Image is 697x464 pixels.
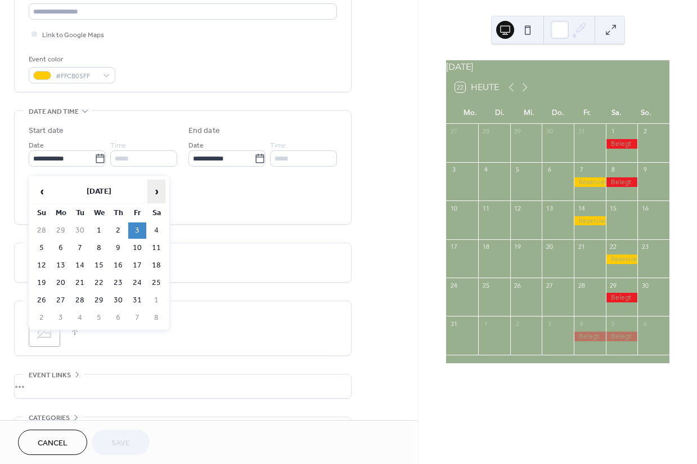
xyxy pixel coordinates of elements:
div: 24 [449,281,458,289]
div: 29 [514,127,522,136]
div: 22 [609,243,618,251]
div: [DATE] [446,60,669,74]
div: Sa. [602,101,631,124]
td: 6 [52,240,70,256]
span: Categories [29,412,70,424]
div: Reserviert [574,216,606,226]
td: 26 [33,292,51,309]
div: 3 [545,319,554,328]
div: 21 [577,243,586,251]
div: 16 [641,204,649,212]
div: 14 [577,204,586,212]
div: 7 [577,166,586,174]
div: 31 [449,319,458,328]
div: ; [29,315,60,347]
div: 15 [609,204,618,212]
td: 18 [147,257,165,274]
td: 10 [128,240,146,256]
th: Tu [71,205,89,221]
div: Mi. [514,101,543,124]
div: Belegt [606,332,638,341]
td: 5 [33,240,51,256]
td: 4 [71,310,89,326]
button: 22Heute [451,79,503,95]
span: Cancel [38,438,68,449]
div: 2 [641,127,649,136]
div: Reserviert [574,177,606,187]
th: Mo [52,205,70,221]
div: 6 [641,319,649,328]
td: 23 [109,275,127,291]
div: 30 [545,127,554,136]
td: 19 [33,275,51,291]
div: 9 [641,166,649,174]
div: 25 [482,281,490,289]
td: 4 [147,222,165,239]
td: 13 [52,257,70,274]
td: 8 [147,310,165,326]
span: ‹ [33,180,50,203]
div: Di. [484,101,514,124]
div: So. [631,101,660,124]
div: Mo. [455,101,484,124]
td: 1 [147,292,165,309]
div: 5 [514,166,522,174]
td: 24 [128,275,146,291]
div: ••• [15,417,351,441]
td: 1 [90,222,108,239]
div: 28 [577,281,586,289]
td: 22 [90,275,108,291]
div: Fr. [573,101,602,124]
td: 29 [52,222,70,239]
span: #FFCB05FF [56,70,97,82]
div: End date [188,125,220,137]
div: Start date [29,125,64,137]
div: 28 [482,127,490,136]
th: Th [109,205,127,221]
div: 2 [514,319,522,328]
td: 16 [109,257,127,274]
div: Belegt [574,332,606,341]
span: Date [188,140,204,151]
td: 2 [109,222,127,239]
div: 4 [577,319,586,328]
div: 11 [482,204,490,212]
a: Cancel [18,430,87,455]
div: 23 [641,243,649,251]
td: 3 [128,222,146,239]
div: 31 [577,127,586,136]
span: Event links [29,369,71,381]
td: 7 [71,240,89,256]
div: 4 [482,166,490,174]
span: Date and time [29,106,79,118]
div: 13 [545,204,554,212]
td: 5 [90,310,108,326]
td: 17 [128,257,146,274]
td: 3 [52,310,70,326]
span: Time [110,140,126,151]
td: 30 [71,222,89,239]
div: Do. [543,101,573,124]
td: 15 [90,257,108,274]
td: 8 [90,240,108,256]
div: 1 [609,127,618,136]
div: 8 [609,166,618,174]
td: 2 [33,310,51,326]
td: 20 [52,275,70,291]
td: 9 [109,240,127,256]
td: 21 [71,275,89,291]
span: Date [29,140,44,151]
div: Belegt [606,139,638,149]
div: 18 [482,243,490,251]
th: Sa [147,205,165,221]
div: Belegt [606,293,638,302]
div: 3 [449,166,458,174]
th: Fr [128,205,146,221]
td: 25 [147,275,165,291]
div: 12 [514,204,522,212]
span: Link to Google Maps [42,29,104,41]
div: 20 [545,243,554,251]
td: 14 [71,257,89,274]
span: Time [270,140,286,151]
div: 26 [514,281,522,289]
